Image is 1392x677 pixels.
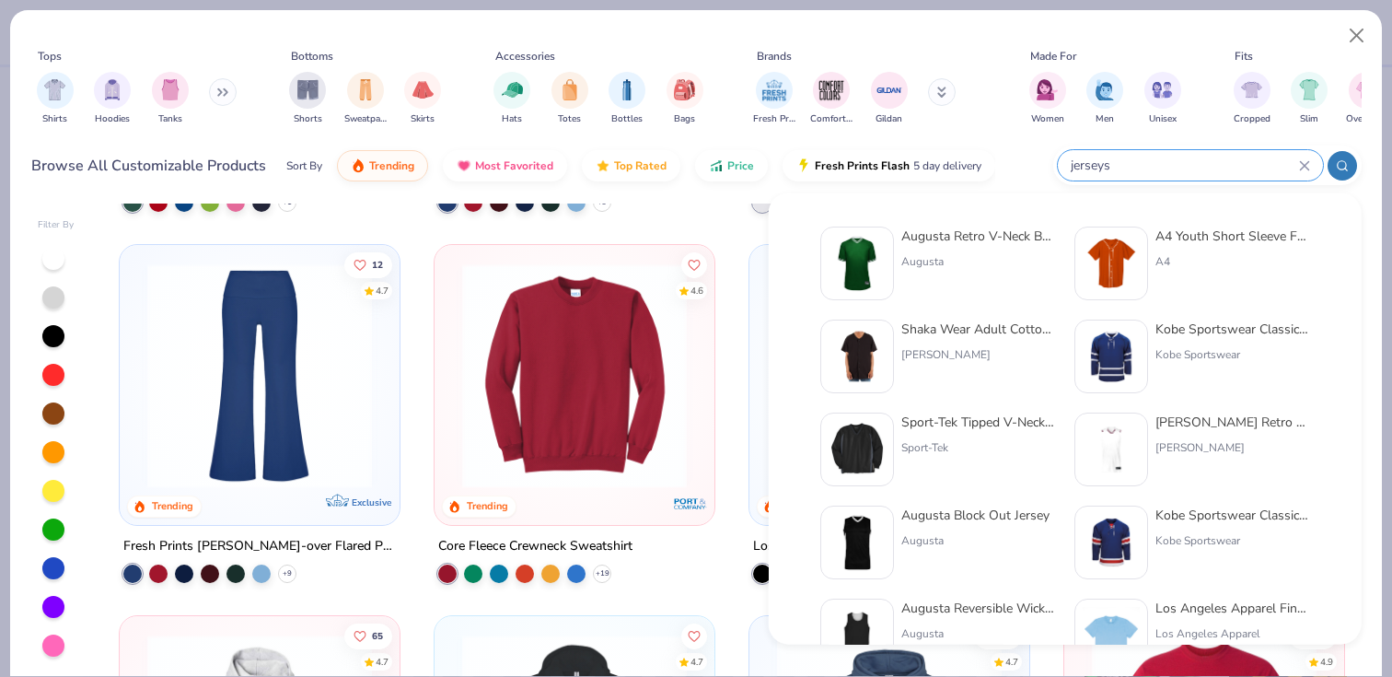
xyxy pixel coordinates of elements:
[1083,514,1140,571] img: d81191bb-cf6e-4fe9-9481-c31e49d89d8c
[404,72,441,126] div: filter for Skirts
[760,76,788,104] img: Fresh Prints Image
[876,76,903,104] img: Gildan Image
[596,158,610,173] img: TopRated.gif
[901,413,1056,432] div: Sport-Tek Tipped V-Neck Raglan Wind Shirt
[1320,655,1333,669] div: 4.9
[1241,79,1262,100] img: Cropped Image
[102,79,122,100] img: Hoodies Image
[345,623,393,648] button: Like
[1234,112,1270,126] span: Cropped
[404,72,441,126] button: filter button
[871,72,908,126] button: filter button
[1155,346,1310,363] div: Kobe Sportswear
[582,150,680,181] button: Top Rated
[681,251,707,277] button: Like
[373,260,384,269] span: 12
[1149,112,1177,126] span: Unisex
[597,197,607,208] span: + 9
[138,263,381,488] img: f981a934-f33f-4490-a3ad-477cd5e6773b
[1083,421,1140,478] img: 737a84df-370b-47ba-a833-8dfeab731472
[901,532,1050,549] div: Augusta
[1029,72,1066,126] div: filter for Women
[667,72,703,126] div: filter for Bags
[829,328,886,385] img: d2496d05-3942-4f46-b545-f2022e302f7b
[901,320,1056,339] div: Shaka Wear Adult Cotton Baseball [GEOGRAPHIC_DATA]
[876,112,902,126] span: Gildan
[829,421,886,478] img: b0ca8c2d-52c5-4bfb-9741-d3e66161185d
[783,150,995,181] button: Fresh Prints Flash5 day delivery
[37,72,74,126] div: filter for Shirts
[1030,48,1076,64] div: Made For
[42,112,67,126] span: Shirts
[558,112,581,126] span: Totes
[1155,625,1310,642] div: Los Angeles Apparel
[1155,439,1310,456] div: [PERSON_NAME]
[1346,72,1387,126] button: filter button
[291,48,333,64] div: Bottoms
[283,567,292,578] span: + 9
[344,72,387,126] div: filter for Sweatpants
[753,534,1019,557] div: Los Angeles Apparel Baby Rib Spaghetti Tank
[495,48,555,64] div: Accessories
[31,155,266,177] div: Browse All Customizable Products
[753,112,795,126] span: Fresh Prints
[1086,72,1123,126] div: filter for Men
[344,112,387,126] span: Sweatpants
[1291,72,1328,126] button: filter button
[1069,155,1299,176] input: Try "T-Shirt"
[614,158,667,173] span: Top Rated
[1029,72,1066,126] button: filter button
[551,72,588,126] div: filter for Totes
[695,150,768,181] button: Price
[352,496,391,508] span: Exclusive
[674,79,694,100] img: Bags Image
[1095,79,1115,100] img: Men Image
[901,506,1050,525] div: Augusta Block Out Jersey
[810,72,853,126] div: filter for Comfort Colors
[1235,48,1253,64] div: Fits
[913,156,981,177] span: 5 day delivery
[1234,72,1270,126] div: filter for Cropped
[672,484,709,521] img: Port & Company logo
[829,607,886,664] img: dd90c756-26cb-4256-896f-d54b5f1d189f
[560,79,580,100] img: Totes Image
[829,514,886,571] img: e86c928a-dc4f-4a50-b882-2b3473525440
[94,72,131,126] div: filter for Hoodies
[37,72,74,126] button: filter button
[1144,72,1181,126] button: filter button
[1299,79,1319,100] img: Slim Image
[453,263,696,488] img: 15ec74ab-1ee2-41a3-8a2d-fbcc4abdf0b1
[1155,599,1310,618] div: Los Angeles Apparel Fine Jersey S/S Crop Tee
[289,72,326,126] div: filter for Shorts
[493,72,530,126] div: filter for Hats
[901,599,1056,618] div: Augusta Reversible Wicking Tank
[369,158,414,173] span: Trending
[377,284,389,298] div: 4.7
[1005,655,1018,669] div: 4.7
[1086,72,1123,126] button: filter button
[1289,623,1337,648] button: Like
[438,534,632,557] div: Core Fleece Crewneck Sweatshirt
[667,72,703,126] button: filter button
[152,72,189,126] button: filter button
[974,623,1022,648] button: Like
[294,112,322,126] span: Shorts
[38,218,75,232] div: Filter By
[829,235,886,292] img: bd841bdf-fb10-4456-86b0-19c9ad855866
[351,158,365,173] img: trending.gif
[286,158,322,174] div: Sort By
[1083,235,1140,292] img: ced83267-f07f-47b9-86e5-d1a78be6f52a
[1300,112,1318,126] span: Slim
[1037,79,1058,100] img: Women Image
[617,79,637,100] img: Bottles Image
[123,534,396,557] div: Fresh Prints [PERSON_NAME]-over Flared Pants
[1346,72,1387,126] div: filter for Oversized
[1155,413,1310,432] div: [PERSON_NAME] Retro Basketball Jersey
[596,567,609,578] span: + 19
[690,284,703,298] div: 4.6
[355,79,376,100] img: Sweatpants Image
[1083,607,1140,664] img: f3219295-8d3b-4710-9317-a65d585a2940
[690,655,703,669] div: 4.7
[815,158,910,173] span: Fresh Prints Flash
[796,158,811,173] img: flash.gif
